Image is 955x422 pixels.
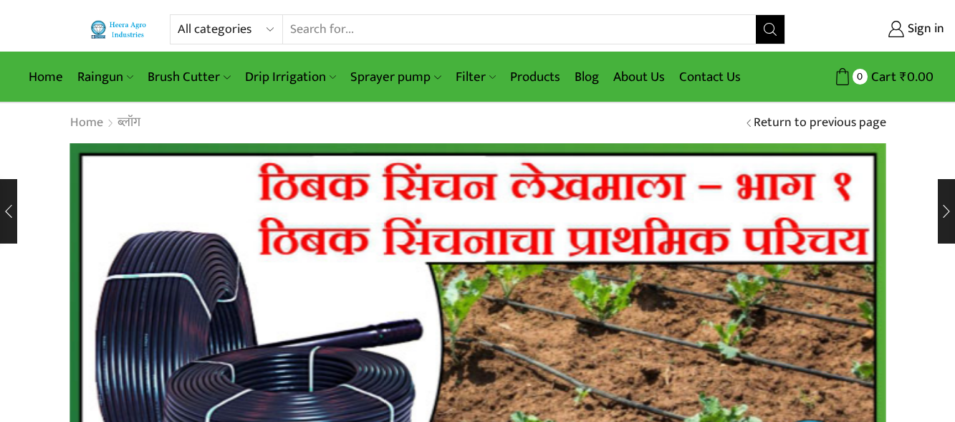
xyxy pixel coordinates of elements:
[800,64,934,90] a: 0 Cart ₹0.00
[70,60,140,94] a: Raingun
[672,60,748,94] a: Contact Us
[21,60,70,94] a: Home
[853,69,868,84] span: 0
[283,15,755,44] input: Search for...
[117,114,141,133] a: ब्लॉग
[807,16,944,42] a: Sign in
[756,15,784,44] button: Search button
[900,66,934,88] bdi: 0.00
[238,60,343,94] a: Drip Irrigation
[868,67,896,87] span: Cart
[900,66,907,88] span: ₹
[448,60,503,94] a: Filter
[606,60,672,94] a: About Us
[567,60,606,94] a: Blog
[754,114,886,133] a: Return to previous page
[140,60,237,94] a: Brush Cutter
[69,114,104,133] a: Home
[904,20,944,39] span: Sign in
[503,60,567,94] a: Products
[343,60,448,94] a: Sprayer pump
